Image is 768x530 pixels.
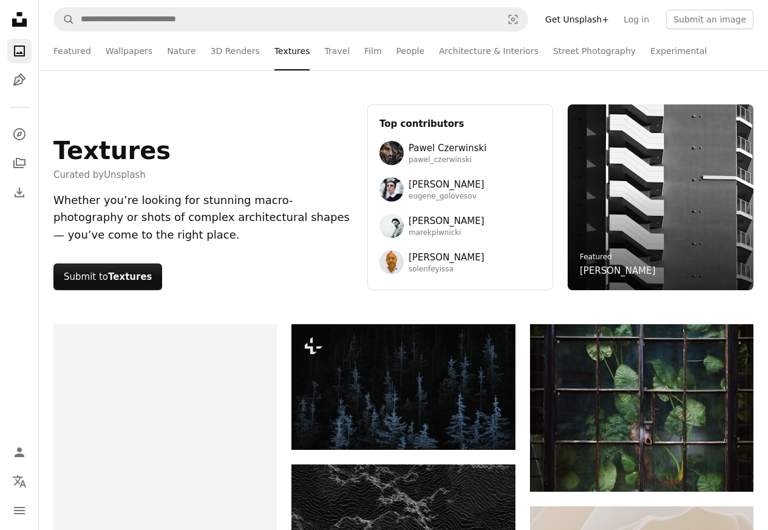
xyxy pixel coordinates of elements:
[291,324,515,450] img: a forest filled with lots of tall trees
[616,10,656,29] a: Log in
[211,32,260,70] a: 3D Renders
[379,250,541,274] a: Avatar of user Solen Feyissa[PERSON_NAME]solenfeyissa
[409,265,484,274] span: solenfeyissa
[106,32,152,70] a: Wallpapers
[530,324,753,492] img: Lush green plants seen through a weathered glass door.
[7,7,32,34] a: Home — Unsplash
[291,381,515,392] a: a forest filled with lots of tall trees
[379,117,541,131] h3: Top contributors
[396,32,425,70] a: People
[379,250,404,274] img: Avatar of user Solen Feyissa
[53,7,528,32] form: Find visuals sitewide
[53,192,353,244] div: Whether you’re looking for stunning macro-photography or shots of complex architectural shapes — ...
[580,263,656,278] a: [PERSON_NAME]
[409,228,484,238] span: marekpiwnicki
[379,141,404,165] img: Avatar of user Pawel Czerwinski
[409,192,484,202] span: eugene_golovesov
[7,151,32,175] a: Collections
[666,10,753,29] button: Submit an image
[7,39,32,63] a: Photos
[364,32,381,70] a: Film
[379,177,404,202] img: Avatar of user Eugene Golovesov
[409,177,484,192] span: [PERSON_NAME]
[553,32,636,70] a: Street Photography
[167,32,195,70] a: Nature
[108,271,152,282] strong: Textures
[379,214,541,238] a: Avatar of user Marek Piwnicki[PERSON_NAME]marekpiwnicki
[53,168,171,182] span: Curated by
[379,177,541,202] a: Avatar of user Eugene Golovesov[PERSON_NAME]eugene_golovesov
[7,498,32,523] button: Menu
[439,32,539,70] a: Architecture & Interiors
[530,403,753,413] a: Lush green plants seen through a weathered glass door.
[538,10,616,29] a: Get Unsplash+
[324,32,350,70] a: Travel
[53,32,91,70] a: Featured
[7,469,32,494] button: Language
[409,155,486,165] span: pawel_czerwinski
[409,250,484,265] span: [PERSON_NAME]
[104,169,146,180] a: Unsplash
[7,122,32,146] a: Explore
[409,141,486,155] span: Pawel Czerwinski
[650,32,707,70] a: Experimental
[53,136,171,165] h1: Textures
[53,263,162,290] button: Submit toTextures
[54,8,75,31] button: Search Unsplash
[498,8,528,31] button: Visual search
[379,214,404,238] img: Avatar of user Marek Piwnicki
[580,253,612,261] a: Featured
[409,214,484,228] span: [PERSON_NAME]
[379,141,541,165] a: Avatar of user Pawel CzerwinskiPawel Czerwinskipawel_czerwinski
[7,180,32,205] a: Download History
[7,440,32,464] a: Log in / Sign up
[7,68,32,92] a: Illustrations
